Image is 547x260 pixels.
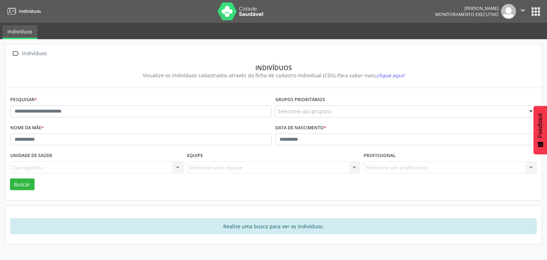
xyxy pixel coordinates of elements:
[537,113,543,138] span: Feedback
[10,94,37,105] label: Pesquisar
[10,48,21,59] i: 
[187,150,203,161] label: Equipe
[19,8,41,14] span: Indivíduos
[10,48,48,59] a:  Indivíduos
[435,11,499,17] span: Monitoramento Executivo
[337,72,405,79] i: Para saber mais,
[435,5,499,11] div: [PERSON_NAME]
[376,72,405,79] span: clique aqui!
[10,178,35,191] button: Buscar
[10,218,537,234] div: Realize uma busca para ver os indivíduos.
[501,4,516,19] img: img
[364,150,396,161] label: Profissional
[275,94,325,105] label: Grupos prioritários
[15,64,532,72] div: Indivíduos
[278,108,331,115] span: Selecione o(s) grupo(s)
[516,4,530,19] button: 
[15,72,532,79] div: Visualize os indivíduos cadastrados através da ficha de cadastro individual (CDS).
[530,5,542,18] button: apps
[5,5,41,17] a: Indivíduos
[10,150,52,161] label: Unidade de saúde
[10,123,44,134] label: Nome da mãe
[519,6,527,14] i: 
[533,106,547,154] button: Feedback - Mostrar pesquisa
[2,25,37,39] a: Indivíduos
[21,48,48,59] div: Indivíduos
[275,123,326,134] label: Data de nascimento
